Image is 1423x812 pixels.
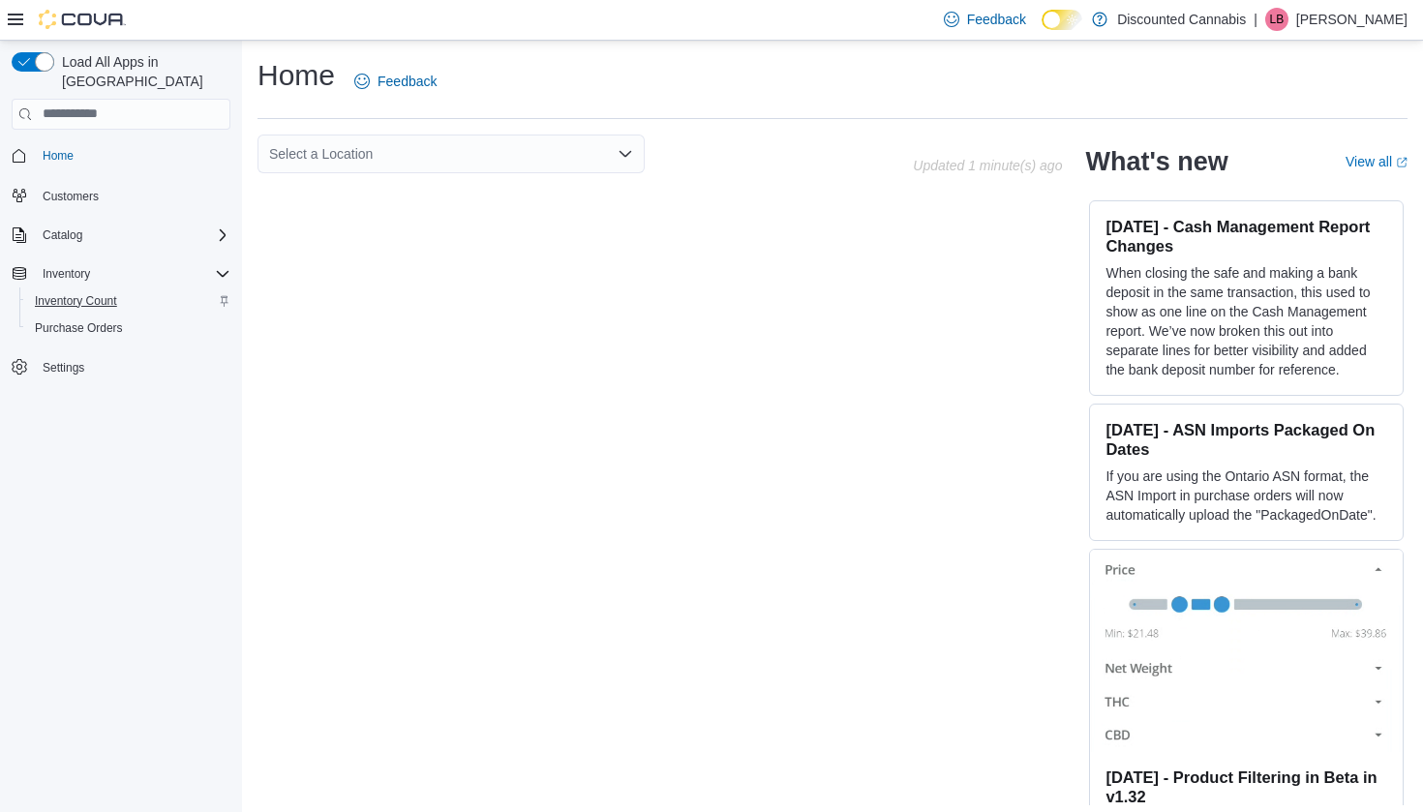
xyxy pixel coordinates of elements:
span: Feedback [967,10,1026,29]
p: When closing the safe and making a bank deposit in the same transaction, this used to show as one... [1105,263,1387,379]
span: Settings [35,355,230,379]
p: If you are using the Ontario ASN format, the ASN Import in purchase orders will now automatically... [1105,466,1387,525]
button: Settings [4,353,238,381]
h3: [DATE] - Cash Management Report Changes [1105,217,1387,256]
h3: [DATE] - Product Filtering in Beta in v1.32 [1105,767,1387,806]
a: Inventory Count [27,289,125,313]
h1: Home [257,56,335,95]
span: Inventory [35,262,230,286]
span: Catalog [43,227,82,243]
div: Liyon Bodagh [1265,8,1288,31]
span: Inventory Count [35,293,117,309]
button: Open list of options [618,146,633,162]
input: Dark Mode [1042,10,1082,30]
svg: External link [1396,157,1408,168]
span: Catalog [35,224,230,247]
button: Inventory [4,260,238,287]
p: [PERSON_NAME] [1296,8,1408,31]
span: Purchase Orders [27,316,230,340]
span: Home [35,143,230,167]
a: Home [35,144,81,167]
p: Updated 1 minute(s) ago [913,158,1062,173]
span: Home [43,148,74,164]
p: Discounted Cannabis [1117,8,1246,31]
span: Inventory Count [27,289,230,313]
span: Purchase Orders [35,320,123,336]
a: Settings [35,356,92,379]
h2: What's new [1085,146,1227,177]
button: Customers [4,181,238,209]
button: Home [4,141,238,169]
a: View allExternal link [1346,154,1408,169]
button: Inventory Count [19,287,238,315]
button: Catalog [4,222,238,249]
span: Load All Apps in [GEOGRAPHIC_DATA] [54,52,230,91]
a: Customers [35,185,106,208]
span: Inventory [43,266,90,282]
span: Dark Mode [1042,30,1043,31]
span: Feedback [378,72,437,91]
button: Purchase Orders [19,315,238,342]
span: LB [1270,8,1285,31]
span: Customers [35,183,230,207]
button: Catalog [35,224,90,247]
img: Cova [39,10,126,29]
h3: [DATE] - ASN Imports Packaged On Dates [1105,420,1387,459]
a: Purchase Orders [27,316,131,340]
span: Settings [43,360,84,376]
button: Inventory [35,262,98,286]
p: | [1254,8,1257,31]
nav: Complex example [12,134,230,432]
a: Feedback [347,62,444,101]
span: Customers [43,189,99,204]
